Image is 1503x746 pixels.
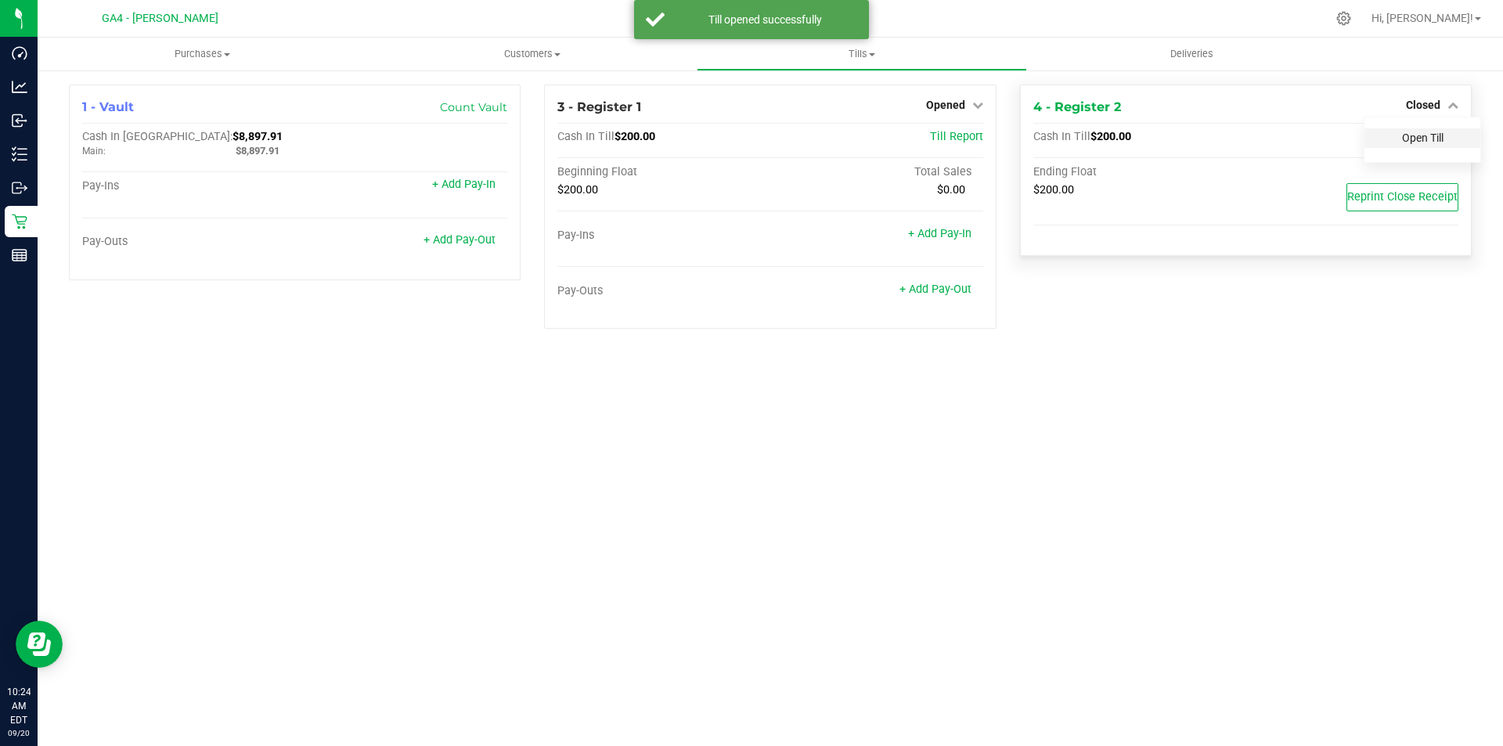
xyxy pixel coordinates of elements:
span: Reprint Close Receipt [1347,190,1458,204]
span: GA4 - [PERSON_NAME] [102,12,218,25]
span: 3 - Register 1 [557,99,641,114]
inline-svg: Reports [12,247,27,263]
span: Purchases [38,47,367,61]
span: $200.00 [1033,183,1074,196]
a: + Add Pay-In [908,227,971,240]
div: Till opened successfully [673,12,857,27]
inline-svg: Inbound [12,113,27,128]
span: Cash In [GEOGRAPHIC_DATA]: [82,130,232,143]
div: Pay-Ins [82,179,295,193]
span: 1 - Vault [82,99,134,114]
span: 4 - Register 2 [1033,99,1121,114]
div: Pay-Outs [82,235,295,249]
inline-svg: Analytics [12,79,27,95]
a: + Add Pay-In [432,178,496,191]
a: Open Till [1402,132,1444,144]
inline-svg: Retail [12,214,27,229]
div: Manage settings [1334,11,1353,26]
a: Customers [367,38,697,70]
span: Cash In Till [557,130,615,143]
span: $8,897.91 [232,130,283,143]
span: Customers [368,47,696,61]
span: $200.00 [615,130,655,143]
a: Purchases [38,38,367,70]
a: Deliveries [1027,38,1357,70]
inline-svg: Outbound [12,180,27,196]
span: $200.00 [1090,130,1131,143]
a: + Add Pay-Out [899,283,971,296]
a: Tills [697,38,1026,70]
a: + Add Pay-Out [424,233,496,247]
button: Reprint Close Receipt [1346,183,1458,211]
div: Pay-Ins [557,229,770,243]
span: $200.00 [557,183,598,196]
span: Hi, [PERSON_NAME]! [1371,12,1473,24]
div: Total Sales [770,165,983,179]
div: Beginning Float [557,165,770,179]
div: Ending Float [1033,165,1246,179]
p: 10:24 AM EDT [7,685,31,727]
a: Till Report [930,130,983,143]
iframe: Resource center [16,621,63,668]
a: Count Vault [440,100,507,114]
span: Tills [697,47,1025,61]
inline-svg: Dashboard [12,45,27,61]
span: $8,897.91 [236,145,279,157]
p: 09/20 [7,727,31,739]
inline-svg: Inventory [12,146,27,162]
span: $0.00 [937,183,965,196]
span: Closed [1406,99,1440,111]
span: Main: [82,146,106,157]
span: Opened [926,99,965,111]
span: Cash In Till [1033,130,1090,143]
div: Pay-Outs [557,284,770,298]
span: Deliveries [1149,47,1234,61]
